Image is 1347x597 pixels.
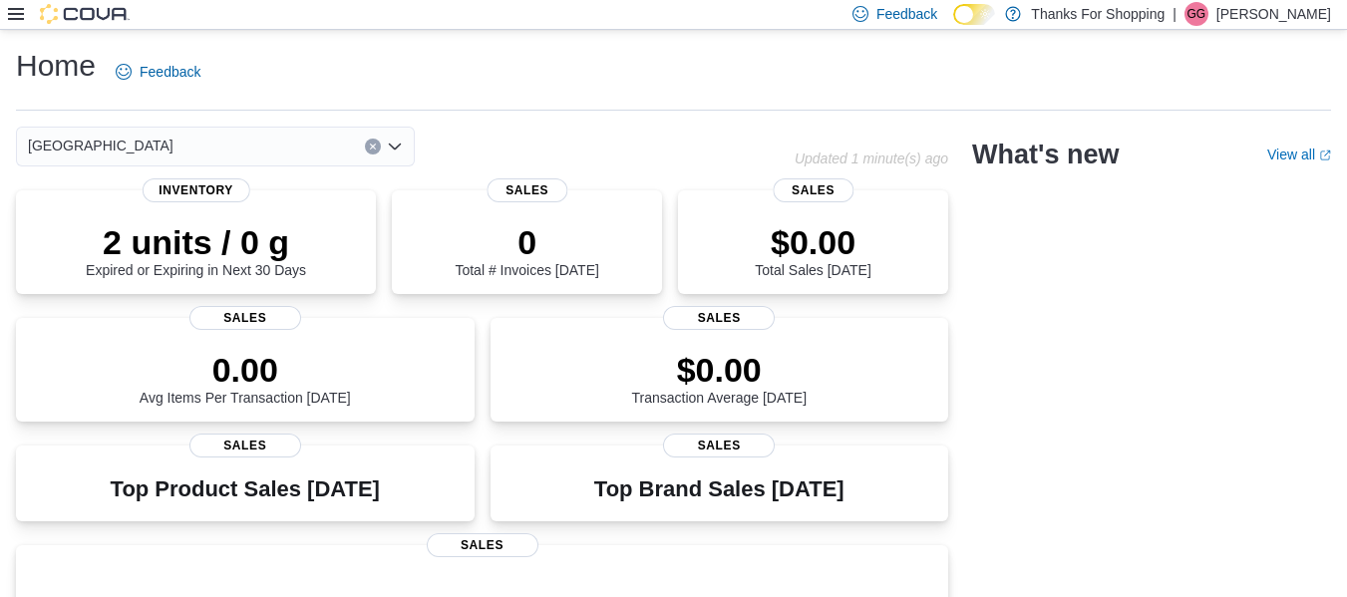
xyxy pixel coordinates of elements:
[189,434,301,457] span: Sales
[1267,147,1331,162] a: View allExternal link
[1031,2,1165,26] p: Thanks For Shopping
[1187,2,1206,26] span: GG
[663,306,775,330] span: Sales
[953,25,954,26] span: Dark Mode
[631,350,807,406] div: Transaction Average [DATE]
[40,4,130,24] img: Cova
[1184,2,1208,26] div: G Gudmundson
[86,222,306,262] p: 2 units / 0 g
[487,178,567,202] span: Sales
[455,222,598,278] div: Total # Invoices [DATE]
[876,4,937,24] span: Feedback
[594,477,844,501] h3: Top Brand Sales [DATE]
[953,4,995,25] input: Dark Mode
[189,306,301,330] span: Sales
[972,139,1119,170] h2: What's new
[108,52,208,92] a: Feedback
[755,222,870,278] div: Total Sales [DATE]
[631,350,807,390] p: $0.00
[387,139,403,154] button: Open list of options
[755,222,870,262] p: $0.00
[455,222,598,262] p: 0
[16,46,96,86] h1: Home
[427,533,538,557] span: Sales
[111,477,380,501] h3: Top Product Sales [DATE]
[140,350,351,390] p: 0.00
[663,434,775,457] span: Sales
[140,350,351,406] div: Avg Items Per Transaction [DATE]
[795,150,948,166] p: Updated 1 minute(s) ago
[1173,2,1177,26] p: |
[28,134,173,157] span: [GEOGRAPHIC_DATA]
[1216,2,1331,26] p: [PERSON_NAME]
[1319,149,1331,161] svg: External link
[142,178,249,202] span: Inventory
[365,139,381,154] button: Clear input
[773,178,853,202] span: Sales
[86,222,306,278] div: Expired or Expiring in Next 30 Days
[140,62,200,82] span: Feedback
